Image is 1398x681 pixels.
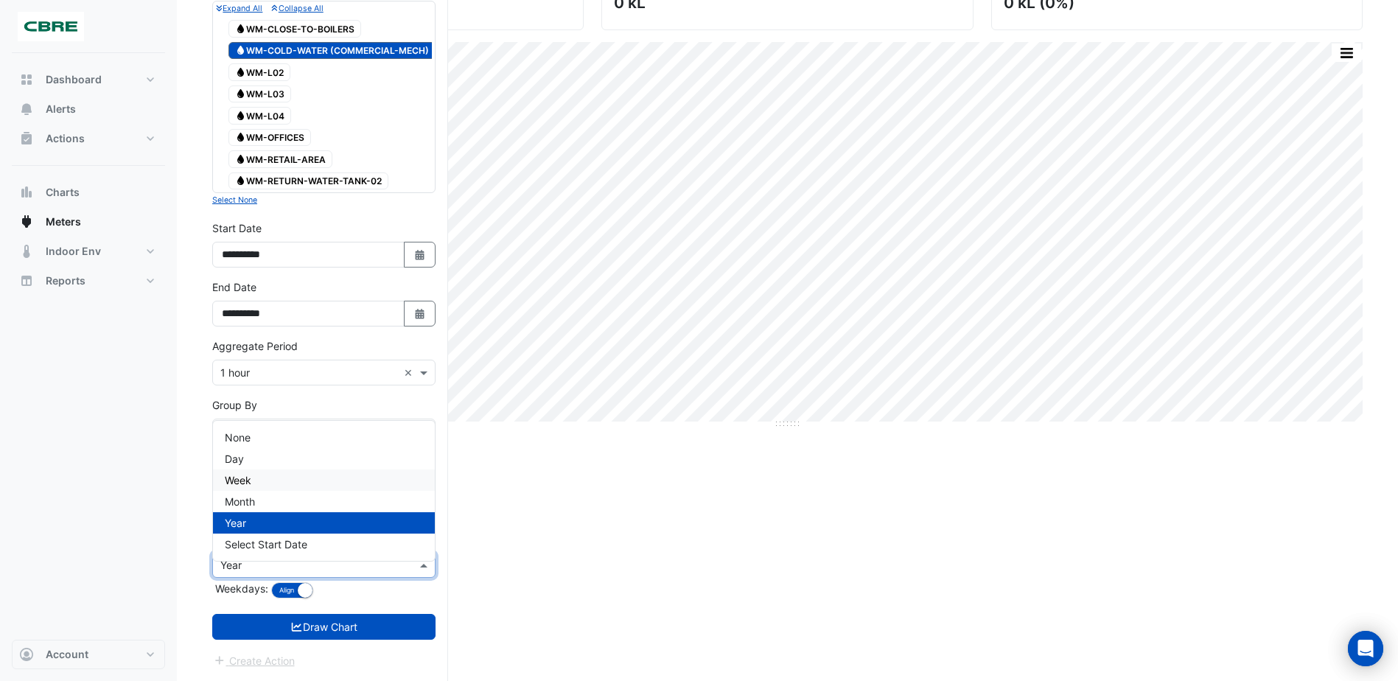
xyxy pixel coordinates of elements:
[235,153,246,164] fa-icon: Water
[225,495,255,508] span: Month
[228,129,311,147] span: WM-OFFICES
[212,195,257,205] small: Select None
[225,538,307,551] span: Select Start Date
[228,20,361,38] span: WM-CLOSE-TO-BOILERS
[271,1,323,15] button: Collapse All
[19,244,34,259] app-icon: Indoor Env
[12,640,165,669] button: Account
[46,214,81,229] span: Meters
[1332,43,1361,62] button: More Options
[19,102,34,116] app-icon: Alerts
[12,65,165,94] button: Dashboard
[235,45,246,56] fa-icon: Water
[12,124,165,153] button: Actions
[216,1,262,15] button: Expand All
[12,207,165,237] button: Meters
[46,273,85,288] span: Reports
[404,365,416,380] span: Clear
[46,102,76,116] span: Alerts
[19,185,34,200] app-icon: Charts
[212,653,296,666] app-escalated-ticket-create-button: Please draw the charts first
[12,178,165,207] button: Charts
[19,214,34,229] app-icon: Meters
[12,266,165,296] button: Reports
[235,110,246,121] fa-icon: Water
[46,185,80,200] span: Charts
[225,474,251,486] span: Week
[212,420,436,562] ng-dropdown-panel: Options list
[235,88,246,99] fa-icon: Water
[225,453,244,465] span: Day
[19,72,34,87] app-icon: Dashboard
[228,63,290,81] span: WM-L02
[46,131,85,146] span: Actions
[18,12,84,41] img: Company Logo
[212,193,257,206] button: Select None
[12,237,165,266] button: Indoor Env
[235,23,246,34] fa-icon: Water
[46,647,88,662] span: Account
[212,338,298,354] label: Aggregate Period
[228,42,436,60] span: WM-COMMERCIAL-MECH
[228,172,388,190] span: WM-RETURN-WATER-TANK-02
[225,431,251,444] span: None
[413,248,427,261] fa-icon: Select Date
[235,66,246,77] fa-icon: Water
[228,85,291,103] span: WM-L03
[1348,631,1383,666] div: Open Intercom Messenger
[19,131,34,146] app-icon: Actions
[216,4,262,13] small: Expand All
[271,4,323,13] small: Collapse All
[235,132,246,143] fa-icon: Water
[212,614,436,640] button: Draw Chart
[12,94,165,124] button: Alerts
[212,220,262,236] label: Start Date
[212,581,268,596] label: Weekdays:
[46,244,101,259] span: Indoor Env
[212,279,256,295] label: End Date
[413,307,427,320] fa-icon: Select Date
[228,107,291,125] span: WM-L04
[212,397,257,413] label: Group By
[46,72,102,87] span: Dashboard
[228,150,332,168] span: WM-RETAIL-AREA
[225,517,246,529] span: Year
[235,175,246,186] fa-icon: Water
[19,273,34,288] app-icon: Reports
